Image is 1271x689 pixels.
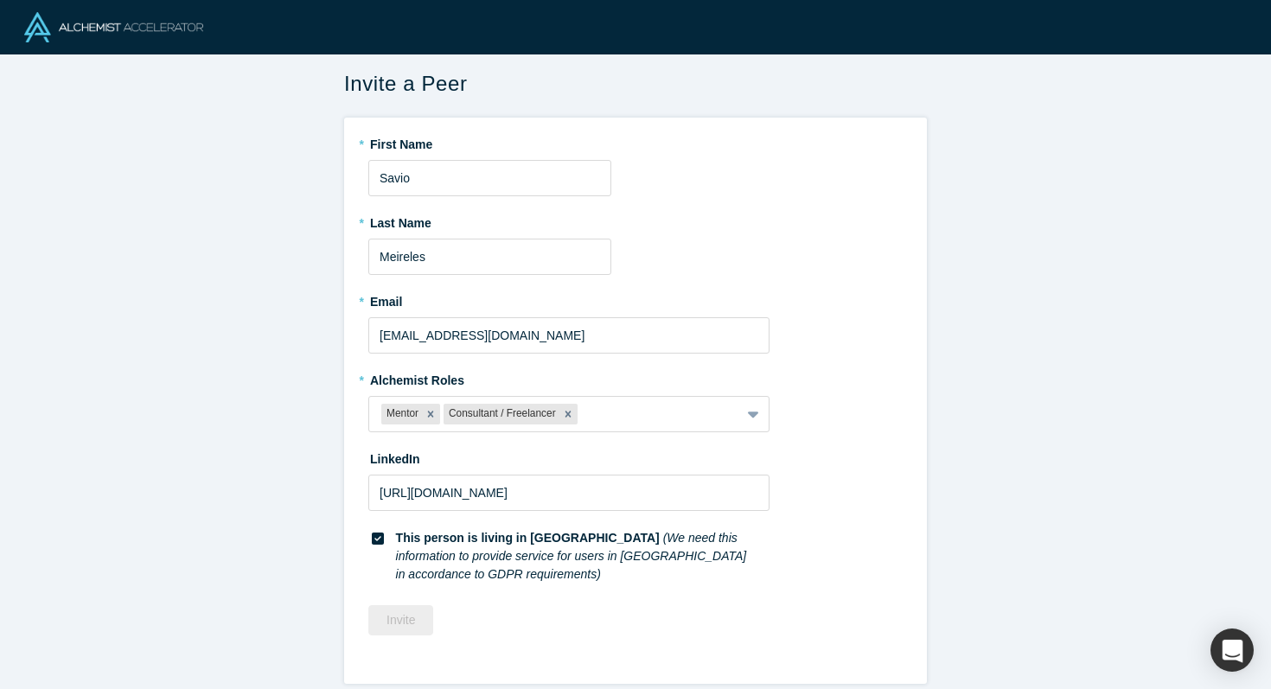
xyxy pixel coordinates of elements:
div: Remove Consultant / Freelancer [559,404,578,424]
label: LinkedIn [368,444,420,469]
div: Mentor [381,404,421,424]
label: Alchemist Roles [368,366,903,390]
b: This person is living in [GEOGRAPHIC_DATA] [396,531,660,545]
i: (We need this information to provide service for users in [GEOGRAPHIC_DATA] in accordance to GDPR... [396,531,747,581]
button: Invite [368,605,433,635]
div: Remove Mentor [421,404,440,424]
label: Last Name [368,208,903,233]
label: First Name [368,130,903,154]
img: Alchemist Logo [24,12,203,42]
span: Invite a Peer [344,68,468,99]
div: Consultant / Freelancer [444,404,559,424]
label: Email [368,287,903,311]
